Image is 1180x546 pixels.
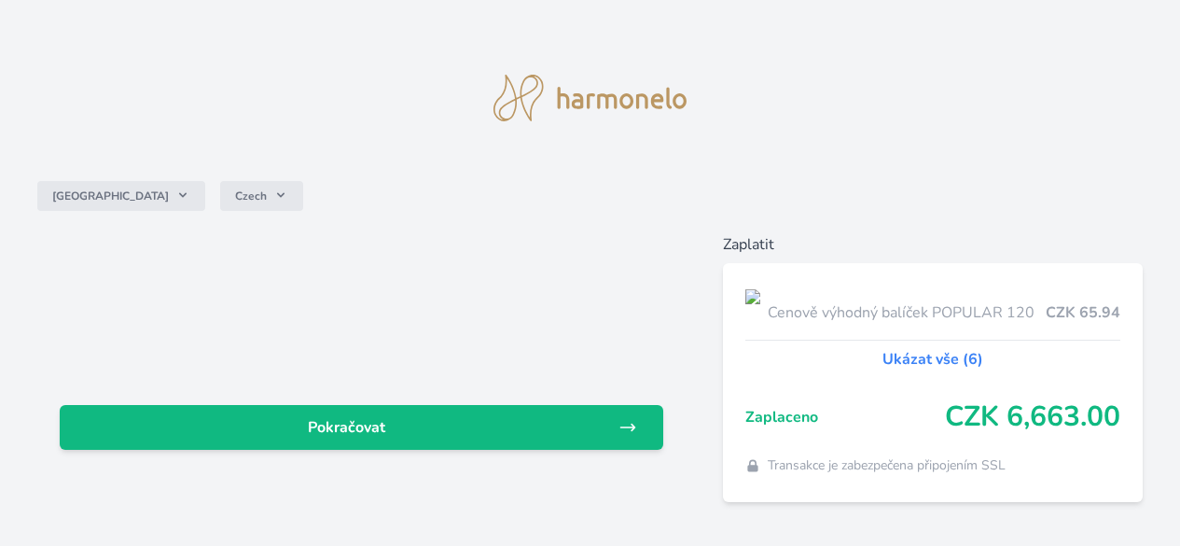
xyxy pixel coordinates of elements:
[723,233,1143,256] h6: Zaplatit
[235,189,267,203] span: Czech
[75,416,618,439] span: Pokračovat
[1046,301,1120,324] span: CZK 65.94
[768,301,1046,324] span: Cenově výhodný balíček POPULAR 120
[745,406,945,428] span: Zaplaceno
[220,181,303,211] button: Czech
[493,75,687,121] img: logo.svg
[60,405,663,450] a: Pokračovat
[882,348,983,371] a: Ukázat vše (6)
[745,289,760,336] img: popular.jpg
[52,189,169,203] span: [GEOGRAPHIC_DATA]
[768,456,1006,475] span: Transakce je zabezpečena připojením SSL
[37,181,205,211] button: [GEOGRAPHIC_DATA]
[945,400,1120,434] span: CZK 6,663.00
